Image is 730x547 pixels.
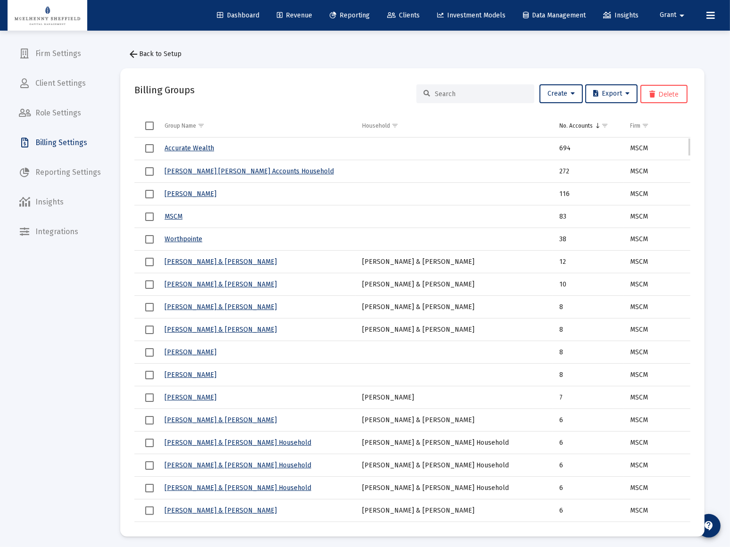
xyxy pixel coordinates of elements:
[624,183,690,205] td: MSCM
[523,11,586,19] span: Data Management
[596,6,646,25] a: Insights
[602,122,609,129] span: Show filter options for column 'No. Accounts'
[553,499,624,522] td: 6
[145,144,154,153] div: Select row
[322,6,377,25] a: Reporting
[356,477,553,499] td: [PERSON_NAME] & [PERSON_NAME] Household
[165,439,311,447] a: [PERSON_NAME] & [PERSON_NAME] Household
[624,160,690,183] td: MSCM
[165,122,196,130] div: Group Name
[145,280,154,289] div: Select row
[624,364,690,386] td: MSCM
[120,45,189,64] button: Back to Setup
[553,432,624,454] td: 6
[624,409,690,432] td: MSCM
[553,205,624,228] td: 83
[624,499,690,522] td: MSCM
[165,371,216,379] a: [PERSON_NAME]
[165,484,311,492] a: [PERSON_NAME] & [PERSON_NAME] Household
[165,393,216,401] a: [PERSON_NAME]
[165,416,277,424] a: [PERSON_NAME] & [PERSON_NAME]
[553,273,624,296] td: 10
[134,82,195,98] h2: Billing Groups
[642,122,649,129] span: Show filter options for column 'Firm'
[145,326,154,334] div: Select row
[553,183,624,205] td: 116
[11,191,108,213] a: Insights
[356,409,553,432] td: [PERSON_NAME] & [PERSON_NAME]
[165,348,216,356] a: [PERSON_NAME]
[11,42,108,65] span: Firm Settings
[603,11,639,19] span: Insights
[356,386,553,409] td: [PERSON_NAME]
[145,439,154,447] div: Select row
[553,341,624,364] td: 8
[165,280,277,288] a: [PERSON_NAME] & [PERSON_NAME]
[11,220,108,243] a: Integrations
[624,228,690,251] td: MSCM
[356,296,553,318] td: [PERSON_NAME] & [PERSON_NAME]
[435,90,527,98] input: Search
[553,138,624,160] td: 694
[640,85,688,103] button: Delete
[145,506,154,515] div: Select row
[624,114,690,137] td: Column Firm
[165,326,277,334] a: [PERSON_NAME] & [PERSON_NAME]
[158,114,356,137] td: Column Group Name
[145,167,154,176] div: Select row
[553,251,624,273] td: 12
[553,477,624,499] td: 6
[430,6,513,25] a: Investment Models
[356,432,553,454] td: [PERSON_NAME] & [PERSON_NAME] Household
[145,393,154,402] div: Select row
[145,484,154,492] div: Select row
[165,167,334,175] a: [PERSON_NAME] [PERSON_NAME] Accounts Household
[277,11,312,19] span: Revenue
[165,303,277,311] a: [PERSON_NAME] & [PERSON_NAME]
[145,190,154,198] div: Select row
[624,477,690,499] td: MSCM
[660,11,676,19] span: Grant
[624,432,690,454] td: MSCM
[553,318,624,341] td: 8
[165,144,214,152] a: Accurate Wealth
[11,72,108,95] a: Client Settings
[553,160,624,183] td: 272
[165,258,277,266] a: [PERSON_NAME] & [PERSON_NAME]
[593,90,630,98] span: Export
[387,11,420,19] span: Clients
[437,11,506,19] span: Investment Models
[165,190,216,198] a: [PERSON_NAME]
[676,6,688,25] mat-icon: arrow_drop_down
[128,50,182,58] span: Back to Setup
[134,114,690,523] div: Data grid
[630,122,641,130] div: Firm
[624,205,690,228] td: MSCM
[553,364,624,386] td: 8
[624,273,690,296] td: MSCM
[585,84,638,103] button: Export
[128,49,139,60] mat-icon: arrow_back
[624,138,690,160] td: MSCM
[145,371,154,379] div: Select row
[198,122,205,129] span: Show filter options for column 'Group Name'
[209,6,267,25] a: Dashboard
[553,386,624,409] td: 7
[515,6,593,25] a: Data Management
[391,122,398,129] span: Show filter options for column 'Household'
[553,114,624,137] td: Column No. Accounts
[145,212,154,221] div: Select row
[145,461,154,470] div: Select row
[560,122,593,130] div: No. Accounts
[11,102,108,124] a: Role Settings
[165,212,182,220] a: MSCM
[11,161,108,184] a: Reporting Settings
[356,454,553,477] td: [PERSON_NAME] & [PERSON_NAME] Household
[217,11,259,19] span: Dashboard
[553,228,624,251] td: 38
